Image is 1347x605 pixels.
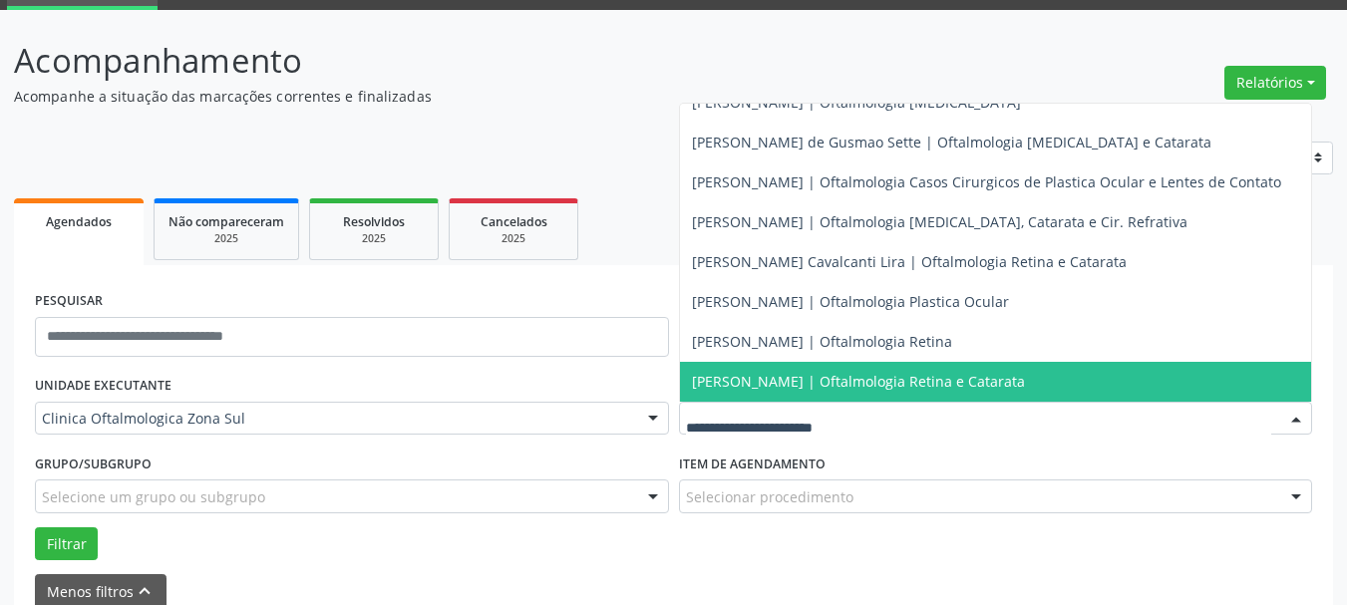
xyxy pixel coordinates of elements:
[46,213,112,230] span: Agendados
[692,172,1281,191] span: [PERSON_NAME] | Oftalmologia Casos Cirurgicos de Plastica Ocular e Lentes de Contato
[14,86,937,107] p: Acompanhe a situação das marcações correntes e finalizadas
[692,372,1025,391] span: [PERSON_NAME] | Oftalmologia Retina e Catarata
[692,252,1127,271] span: [PERSON_NAME] Cavalcanti Lira | Oftalmologia Retina e Catarata
[168,213,284,230] span: Não compareceram
[168,231,284,246] div: 2025
[35,527,98,561] button: Filtrar
[686,486,853,507] span: Selecionar procedimento
[35,449,152,479] label: Grupo/Subgrupo
[35,286,103,317] label: PESQUISAR
[692,212,1187,231] span: [PERSON_NAME] | Oftalmologia [MEDICAL_DATA], Catarata e Cir. Refrativa
[464,231,563,246] div: 2025
[324,231,424,246] div: 2025
[692,332,952,351] span: [PERSON_NAME] | Oftalmologia Retina
[35,371,171,402] label: UNIDADE EXECUTANTE
[343,213,405,230] span: Resolvidos
[42,486,265,507] span: Selecione um grupo ou subgrupo
[14,36,937,86] p: Acompanhamento
[42,409,628,429] span: Clinica Oftalmologica Zona Sul
[134,580,156,602] i: keyboard_arrow_up
[1224,66,1326,100] button: Relatórios
[481,213,547,230] span: Cancelados
[679,449,826,479] label: Item de agendamento
[692,292,1009,311] span: [PERSON_NAME] | Oftalmologia Plastica Ocular
[692,133,1211,151] span: [PERSON_NAME] de Gusmao Sette | Oftalmologia [MEDICAL_DATA] e Catarata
